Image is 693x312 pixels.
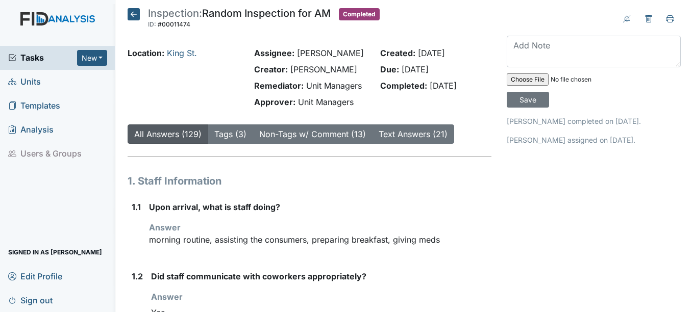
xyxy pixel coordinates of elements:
a: Tags (3) [214,129,246,139]
a: All Answers (129) [134,129,202,139]
span: Unit Managers [306,81,362,91]
strong: Approver: [254,97,295,107]
strong: Completed: [380,81,427,91]
span: ID: [148,20,156,28]
span: #00011474 [158,20,190,28]
span: Analysis [8,122,54,138]
strong: Due: [380,64,399,74]
p: morning routine, assisting the consumers, preparing breakfast, giving meds [149,233,491,246]
strong: Assignee: [254,48,294,58]
span: [DATE] [430,81,457,91]
span: Signed in as [PERSON_NAME] [8,244,102,260]
h1: 1. Staff Information [128,173,491,189]
button: Tags (3) [208,124,253,144]
button: Text Answers (21) [372,124,454,144]
span: [PERSON_NAME] [297,48,364,58]
strong: Created: [380,48,415,58]
a: Text Answers (21) [379,129,448,139]
p: [PERSON_NAME] completed on [DATE]. [507,116,681,126]
span: Unit Managers [298,97,354,107]
a: King St. [167,48,197,58]
span: [DATE] [418,48,445,58]
span: [PERSON_NAME] [290,64,357,74]
label: Upon arrival, what is staff doing? [149,201,280,213]
strong: Creator: [254,64,288,74]
div: Random Inspection for AM [148,8,331,31]
span: Templates [8,98,60,114]
strong: Location: [128,48,164,58]
strong: Remediator: [254,81,304,91]
span: Sign out [8,292,53,308]
strong: Answer [151,292,183,302]
a: Tasks [8,51,77,64]
span: Inspection: [148,7,202,19]
button: New [77,50,108,66]
strong: Answer [149,222,181,232]
label: Did staff communicate with coworkers appropriately? [151,270,366,282]
a: Non-Tags w/ Comment (13) [259,129,366,139]
button: All Answers (129) [128,124,208,144]
p: [PERSON_NAME] assigned on [DATE]. [507,135,681,145]
span: Edit Profile [8,268,62,284]
span: [DATE] [402,64,429,74]
span: Completed [339,8,380,20]
label: 1.2 [132,270,143,282]
button: Non-Tags w/ Comment (13) [253,124,373,144]
label: 1.1 [132,201,141,213]
span: Units [8,74,41,90]
input: Save [507,92,549,108]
